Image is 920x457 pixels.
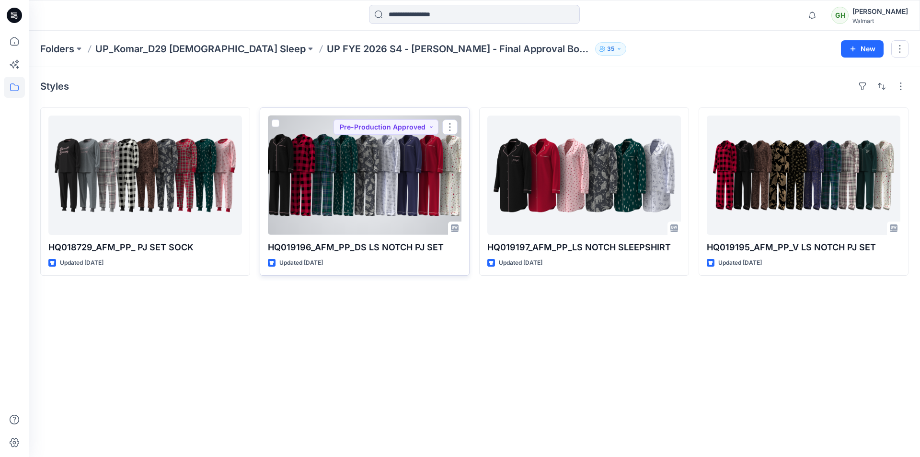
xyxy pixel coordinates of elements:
p: Updated [DATE] [60,258,103,268]
a: HQ019196_AFM_PP_DS LS NOTCH PJ SET [268,116,461,235]
h4: Styles [40,81,69,92]
p: Updated [DATE] [279,258,323,268]
p: Updated [DATE] [499,258,542,268]
a: UP_Komar_D29 [DEMOGRAPHIC_DATA] Sleep [95,42,306,56]
button: New [841,40,884,58]
button: 35 [595,42,626,56]
p: HQ019197_AFM_PP_LS NOTCH SLEEPSHIRT [487,241,681,254]
p: UP FYE 2026 S4 - [PERSON_NAME] - Final Approval Board [327,42,591,56]
p: HQ019195_AFM_PP_V LS NOTCH PJ SET [707,241,900,254]
a: HQ019195_AFM_PP_V LS NOTCH PJ SET [707,116,900,235]
p: HQ018729_AFM_PP_ PJ SET SOCK [48,241,242,254]
p: 35 [607,44,614,54]
a: HQ018729_AFM_PP_ PJ SET SOCK [48,116,242,235]
a: Folders [40,42,74,56]
div: [PERSON_NAME] [852,6,908,17]
p: HQ019196_AFM_PP_DS LS NOTCH PJ SET [268,241,461,254]
a: HQ019197_AFM_PP_LS NOTCH SLEEPSHIRT [487,116,681,235]
p: Updated [DATE] [718,258,762,268]
div: Walmart [852,17,908,24]
div: GH [831,7,849,24]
